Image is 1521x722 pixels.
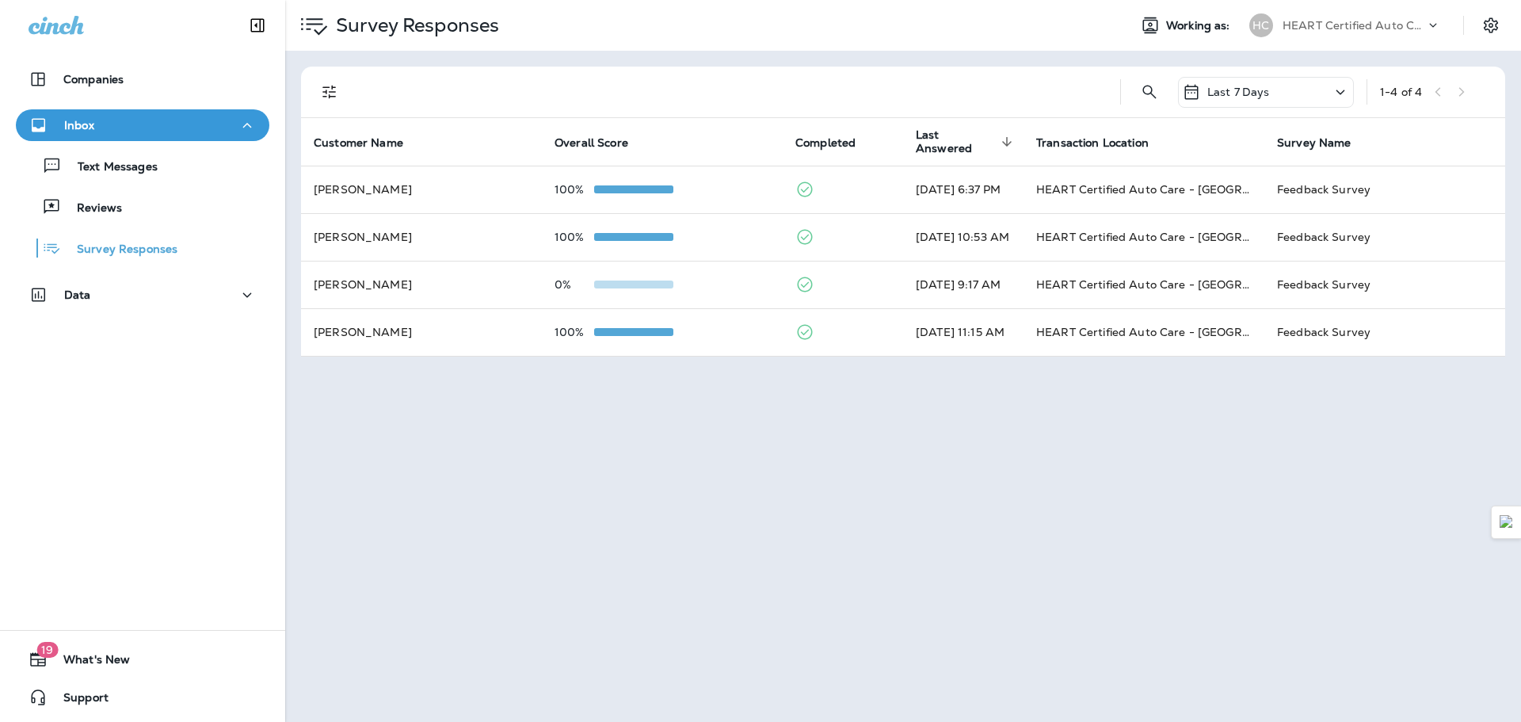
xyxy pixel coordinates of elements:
div: HC [1249,13,1273,37]
span: Completed [795,136,856,150]
td: HEART Certified Auto Care - [GEOGRAPHIC_DATA] [1024,166,1264,213]
span: Support [48,691,109,710]
p: Text Messages [62,160,158,175]
td: Feedback Survey [1264,261,1505,308]
button: Support [16,682,269,713]
button: Reviews [16,190,269,223]
span: What's New [48,653,130,672]
span: Overall Score [555,136,628,150]
button: Collapse Sidebar [235,10,280,41]
span: Survey Name [1277,136,1372,150]
p: 100% [555,183,594,196]
td: [DATE] 9:17 AM [903,261,1024,308]
span: Overall Score [555,136,649,150]
span: Transaction Location [1036,136,1149,150]
p: HEART Certified Auto Care [1283,19,1425,32]
button: Text Messages [16,149,269,182]
button: 19What's New [16,644,269,675]
span: Customer Name [314,136,403,150]
button: Data [16,279,269,311]
img: Detect Auto [1500,515,1514,529]
p: Reviews [61,201,122,216]
span: Last Answered [916,128,1017,155]
td: HEART Certified Auto Care - [GEOGRAPHIC_DATA] [1024,261,1264,308]
button: Settings [1477,11,1505,40]
p: Survey Responses [61,243,177,258]
p: Companies [63,73,124,86]
button: Search Survey Responses [1134,76,1165,108]
span: Completed [795,136,876,150]
td: [PERSON_NAME] [301,166,542,213]
button: Companies [16,63,269,95]
p: 100% [555,326,594,338]
p: 100% [555,231,594,243]
td: [DATE] 6:37 PM [903,166,1024,213]
p: Data [64,288,91,301]
td: [PERSON_NAME] [301,261,542,308]
td: Feedback Survey [1264,308,1505,356]
td: Feedback Survey [1264,213,1505,261]
td: [DATE] 10:53 AM [903,213,1024,261]
td: [PERSON_NAME] [301,213,542,261]
td: Feedback Survey [1264,166,1505,213]
button: Survey Responses [16,231,269,265]
td: HEART Certified Auto Care - [GEOGRAPHIC_DATA] [1024,213,1264,261]
p: 0% [555,278,594,291]
button: Filters [314,76,345,108]
span: Survey Name [1277,136,1351,150]
td: [PERSON_NAME] [301,308,542,356]
div: 1 - 4 of 4 [1380,86,1422,98]
span: 19 [36,642,58,658]
span: Transaction Location [1036,136,1169,150]
td: HEART Certified Auto Care - [GEOGRAPHIC_DATA] [1024,308,1264,356]
p: Inbox [64,119,94,132]
p: Last 7 Days [1207,86,1270,98]
span: Customer Name [314,136,424,150]
button: Inbox [16,109,269,141]
td: [DATE] 11:15 AM [903,308,1024,356]
p: Survey Responses [330,13,499,37]
span: Working as: [1166,19,1233,32]
span: Last Answered [916,128,997,155]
